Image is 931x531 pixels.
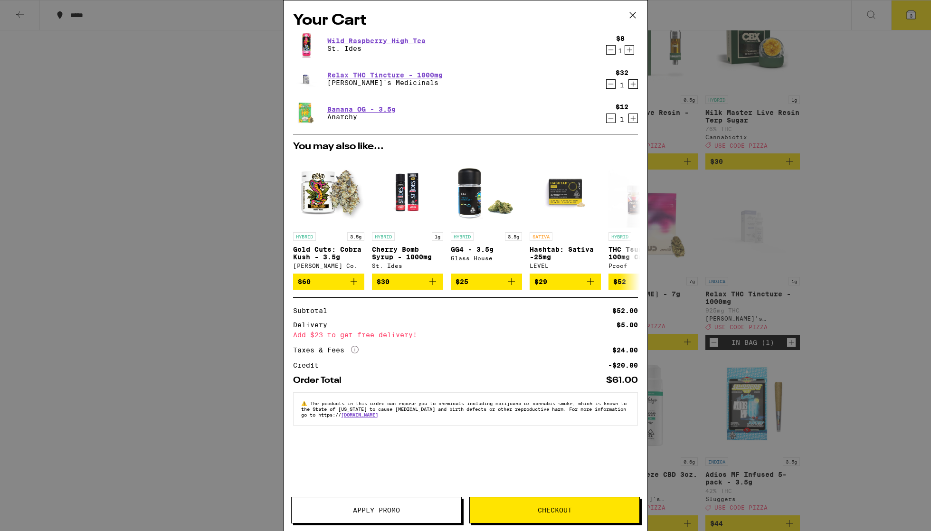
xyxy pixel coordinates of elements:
[372,246,443,261] p: Cherry Bomb Syrup - 1000mg
[608,362,638,369] div: -$20.00
[530,263,601,269] div: LEVEL
[608,156,680,274] a: Open page for THC Tsunami 100mg Capsules from Proof
[293,362,325,369] div: Credit
[456,278,468,285] span: $25
[301,400,627,417] span: The products in this order can expose you to chemicals including marijuana or cannabis smoke, whi...
[293,246,364,261] p: Gold Cuts: Cobra Kush - 3.5g
[612,307,638,314] div: $52.00
[327,45,426,52] p: St. Ides
[301,400,310,406] span: ⚠️
[612,347,638,353] div: $24.00
[327,105,396,113] a: Banana OG - 3.5g
[327,37,426,45] a: Wild Raspberry High Tea
[608,156,680,228] img: Proof - THC Tsunami 100mg Capsules
[291,497,462,523] button: Apply Promo
[372,232,395,241] p: HYBRID
[451,232,474,241] p: HYBRID
[372,156,443,228] img: St. Ides - Cherry Bomb Syrup - 1000mg
[530,156,601,228] img: LEVEL - Hashtab: Sativa -25mg
[530,156,601,274] a: Open page for Hashtab: Sativa -25mg from LEVEL
[353,507,400,513] span: Apply Promo
[298,278,311,285] span: $60
[628,79,638,89] button: Increment
[625,45,634,55] button: Increment
[347,232,364,241] p: 3.5g
[616,81,628,89] div: 1
[608,263,680,269] div: Proof
[293,100,320,126] img: Anarchy - Banana OG - 3.5g
[341,412,378,417] a: [DOMAIN_NAME]
[616,69,628,76] div: $32
[293,263,364,269] div: [PERSON_NAME] Co.
[293,307,334,314] div: Subtotal
[372,263,443,269] div: St. Ides
[293,332,638,338] div: Add $23 to get free delivery!
[538,507,572,513] span: Checkout
[616,35,625,42] div: $8
[616,47,625,55] div: 1
[293,322,334,328] div: Delivery
[293,31,320,58] img: St. Ides - Wild Raspberry High Tea
[327,79,443,86] p: [PERSON_NAME]'s Medicinals
[617,322,638,328] div: $5.00
[293,156,364,274] a: Open page for Gold Cuts: Cobra Kush - 3.5g from Claybourne Co.
[451,255,522,261] div: Glass House
[293,10,638,31] h2: Your Cart
[530,274,601,290] button: Add to bag
[432,232,443,241] p: 1g
[293,142,638,152] h2: You may also like...
[293,376,348,385] div: Order Total
[628,114,638,123] button: Increment
[616,115,628,123] div: 1
[377,278,389,285] span: $30
[613,278,626,285] span: $52
[608,232,631,241] p: HYBRID
[606,114,616,123] button: Decrement
[606,45,616,55] button: Decrement
[293,156,364,228] img: Claybourne Co. - Gold Cuts: Cobra Kush - 3.5g
[606,79,616,89] button: Decrement
[608,274,680,290] button: Add to bag
[293,274,364,290] button: Add to bag
[505,232,522,241] p: 3.5g
[293,232,316,241] p: HYBRID
[530,232,552,241] p: SATIVA
[451,156,522,274] a: Open page for GG4 - 3.5g from Glass House
[451,156,522,228] img: Glass House - GG4 - 3.5g
[451,246,522,253] p: GG4 - 3.5g
[327,71,443,79] a: Relax THC Tincture - 1000mg
[608,246,680,261] p: THC Tsunami 100mg Capsules
[293,71,320,87] img: Mary's Medicinals - Relax THC Tincture - 1000mg
[534,278,547,285] span: $29
[327,113,396,121] p: Anarchy
[606,376,638,385] div: $61.00
[451,274,522,290] button: Add to bag
[530,246,601,261] p: Hashtab: Sativa -25mg
[293,346,359,354] div: Taxes & Fees
[372,274,443,290] button: Add to bag
[469,497,640,523] button: Checkout
[616,103,628,111] div: $12
[372,156,443,274] a: Open page for Cherry Bomb Syrup - 1000mg from St. Ides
